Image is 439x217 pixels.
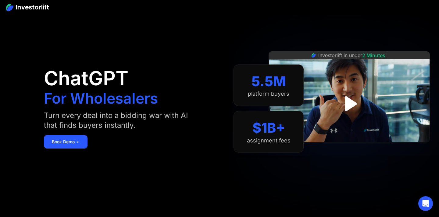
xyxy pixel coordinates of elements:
h1: ChatGPT [44,68,128,88]
div: Turn every deal into a bidding war with AI that finds buyers instantly. [44,111,200,130]
div: $1B+ [252,120,285,136]
div: assignment fees [247,137,291,144]
div: Investorlift in under ! [318,52,387,59]
div: platform buyers [248,90,289,97]
a: Book Demo ➢ [44,135,87,149]
div: 5.5M [252,73,286,90]
iframe: Customer reviews powered by Trustpilot [304,145,395,153]
div: Open Intercom Messenger [418,196,433,211]
h1: For Wholesalers [44,91,158,106]
a: open lightbox [336,90,363,117]
span: 2 Minutes [362,52,385,58]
